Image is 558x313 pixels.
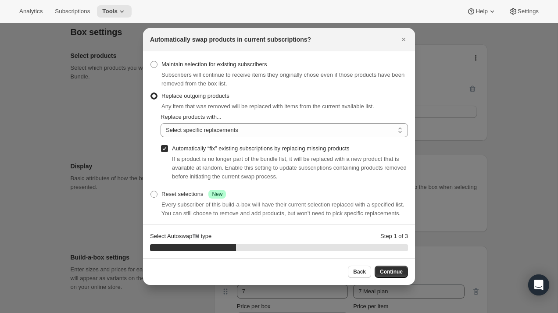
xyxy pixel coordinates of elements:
[161,92,229,99] span: Replace outgoing products
[161,71,404,87] span: Subscribers will continue to receive items they originally chose even if those products have been...
[161,61,267,68] span: Maintain selection for existing subscribers
[504,5,544,18] button: Settings
[380,268,403,275] span: Continue
[19,8,43,15] span: Analytics
[55,8,90,15] span: Subscriptions
[150,232,211,241] p: Select Autoswap™️ type
[380,232,408,241] p: Step 1 of 3
[172,156,407,180] span: If a product is no longer part of the bundle list, it will be replaced with a new product that is...
[518,8,539,15] span: Settings
[461,5,501,18] button: Help
[476,8,487,15] span: Help
[353,268,366,275] span: Back
[150,35,311,44] h2: Automatically swap products in current subscriptions?
[161,190,226,199] div: Reset selections
[161,114,222,120] span: Replace products with...
[50,5,95,18] button: Subscriptions
[14,5,48,18] button: Analytics
[212,191,222,198] span: New
[397,33,410,46] button: Close
[102,8,118,15] span: Tools
[348,266,371,278] button: Back
[161,103,374,110] span: Any item that was removed will be replaced with items from the current available list.
[172,145,350,152] span: Automatically “fix” existing subscriptions by replacing missing products
[161,201,404,217] span: Every subscriber of this build-a-box will have their current selection replaced with a specified ...
[528,274,549,295] div: Open Intercom Messenger
[375,266,408,278] button: Continue
[97,5,132,18] button: Tools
